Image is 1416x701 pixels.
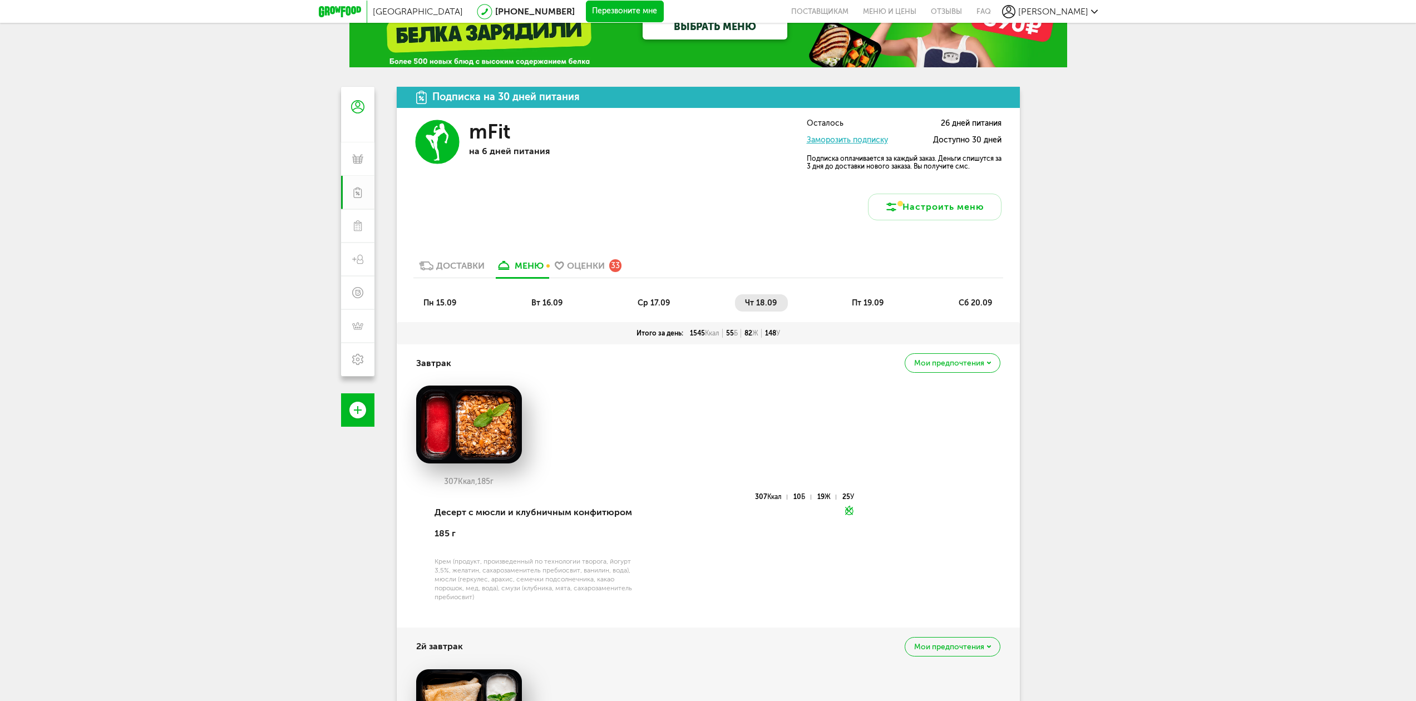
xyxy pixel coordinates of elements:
[549,260,627,278] a: Оценки 33
[416,636,463,657] h4: 2й завтрак
[767,493,782,501] span: Ккал
[458,477,477,486] span: Ккал,
[515,260,544,271] div: меню
[801,493,805,501] span: Б
[490,260,549,278] a: меню
[741,329,762,338] div: 82
[413,260,490,278] a: Доставки
[436,260,485,271] div: Доставки
[416,477,522,486] div: 307 185
[435,557,643,601] div: Крем (продукт, произведенный по технологии творога, йогурт 3,5%, желатин, сахарозаменитель пребио...
[734,329,738,337] span: Б
[817,495,836,500] div: 19
[868,194,1001,220] button: Настроить меню
[825,493,831,501] span: Ж
[432,92,580,102] div: Подписка на 30 дней питания
[609,259,621,271] div: 33
[435,493,643,553] div: Десерт с мюсли и клубничным конфитюром 185 г
[469,120,510,144] h3: mFit
[755,495,787,500] div: 307
[933,136,1001,145] span: Доступно 30 дней
[807,155,1001,170] p: Подписка оплачивается за каждый заказ. Деньги спишутся за 3 дня до доставки нового заказа. Вы пол...
[495,6,575,17] a: [PHONE_NUMBER]
[469,146,630,156] p: на 6 дней питания
[416,386,522,463] img: big_sXqETQnwrE1PwJn4.png
[762,329,783,338] div: 148
[752,329,758,337] span: Ж
[959,298,992,308] span: сб 20.09
[416,91,427,104] img: icon.da23462.svg
[687,329,723,338] div: 1545
[914,359,984,367] span: Мои предпочтения
[914,643,984,651] span: Мои предпочтения
[842,495,854,500] div: 25
[1018,6,1088,17] span: [PERSON_NAME]
[567,260,605,271] div: Оценки
[633,329,687,338] div: Итого за день:
[793,495,811,500] div: 10
[373,6,463,17] span: [GEOGRAPHIC_DATA]
[807,135,888,145] a: Заморозить подписку
[531,298,563,308] span: вт 16.09
[416,353,451,374] h4: Завтрак
[852,298,884,308] span: пт 19.09
[490,477,494,486] span: г
[705,329,719,337] span: Ккал
[638,298,670,308] span: ср 17.09
[586,1,664,23] button: Перезвоните мне
[850,493,854,501] span: У
[776,329,780,337] span: У
[745,298,777,308] span: чт 18.09
[423,298,456,308] span: пн 15.09
[807,120,843,128] span: Осталось
[643,14,787,40] a: ВЫБРАТЬ МЕНЮ
[941,120,1001,128] span: 26 дней питания
[723,329,741,338] div: 55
